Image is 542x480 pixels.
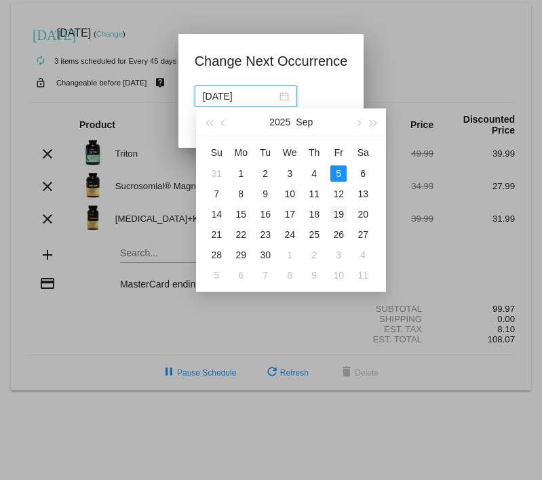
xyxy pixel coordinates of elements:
td: 9/15/2025 [229,204,253,224]
div: 5 [330,165,347,182]
button: Last year (Control + left) [201,108,216,136]
td: 10/1/2025 [277,245,302,265]
h1: Change Next Occurrence [195,50,348,72]
td: 9/29/2025 [229,245,253,265]
td: 8/31/2025 [204,163,229,184]
div: 12 [330,186,347,202]
div: 20 [355,206,371,222]
td: 9/10/2025 [277,184,302,204]
div: 6 [355,165,371,182]
td: 10/3/2025 [326,245,351,265]
div: 24 [282,226,298,243]
div: 9 [306,267,322,283]
td: 9/6/2025 [351,163,375,184]
td: 9/9/2025 [253,184,277,204]
td: 9/12/2025 [326,184,351,204]
td: 9/21/2025 [204,224,229,245]
td: 9/20/2025 [351,204,375,224]
div: 11 [355,267,371,283]
th: Mon [229,142,253,163]
td: 10/2/2025 [302,245,326,265]
div: 4 [355,247,371,263]
td: 10/9/2025 [302,265,326,285]
td: 9/17/2025 [277,204,302,224]
td: 9/14/2025 [204,204,229,224]
div: 23 [257,226,273,243]
td: 10/6/2025 [229,265,253,285]
th: Wed [277,142,302,163]
input: Select date [203,89,277,104]
div: 4 [306,165,322,182]
div: 27 [355,226,371,243]
td: 9/19/2025 [326,204,351,224]
div: 29 [233,247,249,263]
div: 1 [233,165,249,182]
td: 9/2/2025 [253,163,277,184]
th: Tue [253,142,277,163]
td: 9/8/2025 [229,184,253,204]
td: 9/18/2025 [302,204,326,224]
div: 16 [257,206,273,222]
td: 9/4/2025 [302,163,326,184]
div: 3 [282,165,298,182]
td: 9/30/2025 [253,245,277,265]
td: 9/24/2025 [277,224,302,245]
button: Next year (Control + right) [366,108,381,136]
div: 6 [233,267,249,283]
div: 2 [257,165,273,182]
button: Update [195,115,254,140]
div: 18 [306,206,322,222]
td: 9/23/2025 [253,224,277,245]
td: 9/16/2025 [253,204,277,224]
div: 30 [257,247,273,263]
th: Sat [351,142,375,163]
div: 8 [282,267,298,283]
td: 10/5/2025 [204,265,229,285]
td: 9/1/2025 [229,163,253,184]
td: 9/13/2025 [351,184,375,204]
div: 26 [330,226,347,243]
button: Previous month (PageUp) [217,108,232,136]
td: 9/5/2025 [326,163,351,184]
div: 9 [257,186,273,202]
td: 10/8/2025 [277,265,302,285]
td: 9/11/2025 [302,184,326,204]
th: Fri [326,142,351,163]
div: 14 [208,206,225,222]
th: Thu [302,142,326,163]
td: 9/25/2025 [302,224,326,245]
td: 9/27/2025 [351,224,375,245]
div: 22 [233,226,249,243]
div: 10 [282,186,298,202]
button: 2025 [269,108,290,136]
div: 7 [257,267,273,283]
div: 21 [208,226,225,243]
td: 10/11/2025 [351,265,375,285]
div: 31 [208,165,225,182]
td: 9/7/2025 [204,184,229,204]
div: 10 [330,267,347,283]
td: 9/22/2025 [229,224,253,245]
div: 7 [208,186,225,202]
td: 9/28/2025 [204,245,229,265]
td: 9/26/2025 [326,224,351,245]
td: 9/3/2025 [277,163,302,184]
td: 10/10/2025 [326,265,351,285]
td: 10/4/2025 [351,245,375,265]
div: 13 [355,186,371,202]
button: Next month (PageDown) [350,108,365,136]
div: 2 [306,247,322,263]
div: 25 [306,226,322,243]
div: 3 [330,247,347,263]
div: 28 [208,247,225,263]
div: 19 [330,206,347,222]
div: 15 [233,206,249,222]
div: 11 [306,186,322,202]
div: 5 [208,267,225,283]
div: 17 [282,206,298,222]
div: 1 [282,247,298,263]
td: 10/7/2025 [253,265,277,285]
th: Sun [204,142,229,163]
button: Sep [296,108,313,136]
div: 8 [233,186,249,202]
